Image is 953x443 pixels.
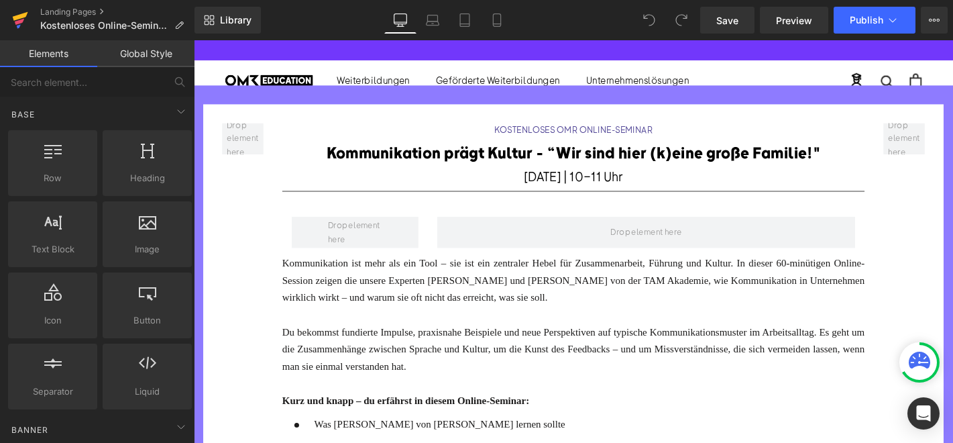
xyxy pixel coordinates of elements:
span: Text Block [12,242,93,256]
span: Separator [12,385,93,399]
a: Desktop [384,7,416,34]
button: Redo [668,7,695,34]
span: Base [10,108,36,121]
a: Tablet [449,7,481,34]
a: Warenkorb öffnen [765,36,778,51]
span: Kostenloses Online-Seminar | Kommunikation prägt Kultur [40,20,169,31]
div: Open Intercom Messenger [907,397,940,430]
a: WeiterbildungenWeiterbildungen [153,36,231,49]
a: UnternehmenslösungenUnternehmenslösungen [419,36,529,49]
span: Icon [12,313,93,328]
a: Geförderte Weiterbildungen [259,36,391,49]
button: More [921,7,948,34]
a: Mobile [481,7,513,34]
span: Preview [776,13,812,28]
span: Save [716,13,738,28]
span: Was [PERSON_NAME] von [PERSON_NAME] lernen sollte [129,405,397,416]
span: Heading [107,171,188,185]
span: Image [107,242,188,256]
a: Laptop [416,7,449,34]
font: Kommunikation prägt Kultur - “Wir sind hier (k)eine große Familie!" [142,109,669,130]
font: Du bekommst fundierte Impulse, praxisnahe Beispiele und neue Perspektiven auf typische Kommunikat... [95,306,717,354]
font: [DATE] | 10-11 Uhr [353,137,459,154]
span: Banner [10,424,50,436]
a: Global Style [97,40,194,67]
nav: Hauptmenü [153,35,529,52]
a: New Library [194,7,261,34]
font: Kommunikation ist mehr als ein Tool – sie ist ein zentraler Hebel für Zusammenarbeit, Führung und... [95,232,717,281]
span: Row [12,171,93,185]
strong: Kurz und knapp – du erfährst in diesem Online-Seminar: [95,379,359,391]
button: Undo [636,7,663,34]
span: Button [107,313,188,328]
span: Liquid [107,385,188,399]
span: Library [220,14,251,26]
a: Preview [760,7,828,34]
span: Publish [850,15,883,26]
span: Warum Kommunikation mehr ist als ein Ritual – und was es mit echter Kulturentwicklung zu tun hat [129,428,563,440]
button: Publish [834,7,915,34]
a: Landing Pages [40,7,194,17]
a: Suche [734,36,748,50]
h5: KOSTENLOSES OMR ONLINE-SEMINAR [95,89,717,103]
img: Omr_education_Logo [34,37,127,48]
